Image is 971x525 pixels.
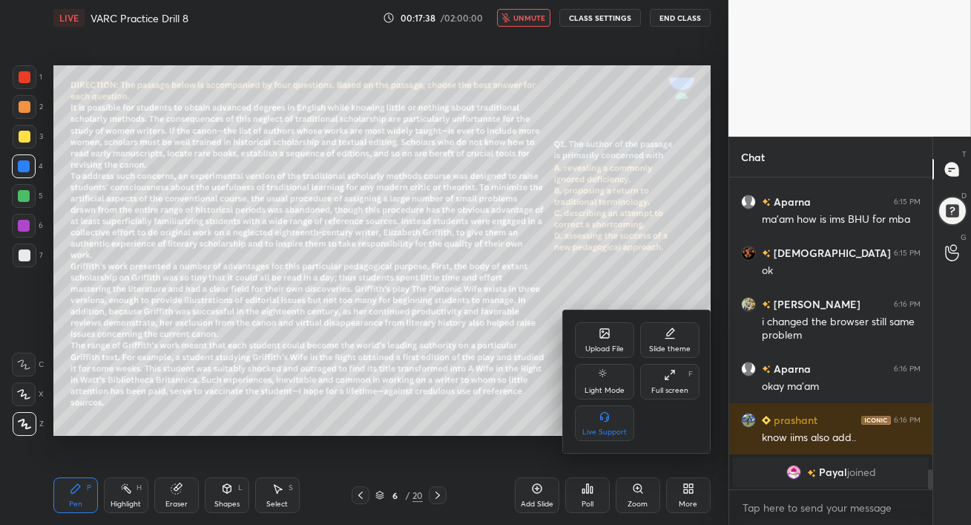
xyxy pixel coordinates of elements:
div: Upload File [585,345,624,353]
div: Slide theme [649,345,691,353]
div: Full screen [651,387,688,394]
div: F [688,371,693,378]
div: Live Support [582,428,627,436]
div: Light Mode [585,387,625,394]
